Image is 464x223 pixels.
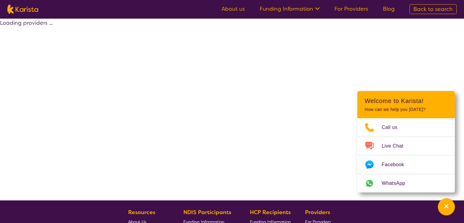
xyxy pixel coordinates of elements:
div: Channel Menu [357,91,455,192]
img: Karista logo [7,5,38,14]
p: How can we help you [DATE]? [365,107,448,112]
b: Resources [128,209,155,216]
span: Facebook [382,160,411,169]
a: About us [221,5,245,13]
span: Live Chat [382,141,411,151]
a: For Providers [334,5,368,13]
span: Back to search [413,5,453,13]
a: Blog [383,5,395,13]
b: NDIS Participants [183,209,231,216]
span: WhatsApp [382,179,412,188]
h2: Welcome to Karista! [365,97,448,104]
b: Providers [305,209,330,216]
b: HCP Recipients [250,209,291,216]
span: Call us [382,123,405,132]
button: Channel Menu [438,198,455,215]
a: Web link opens in a new tab. [357,174,455,192]
ul: Choose channel [357,118,455,192]
a: Back to search [409,4,457,14]
a: Funding Information [260,5,320,13]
